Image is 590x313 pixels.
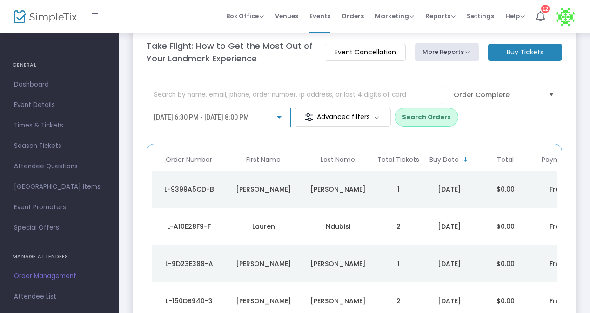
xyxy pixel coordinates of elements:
[488,44,562,61] m-button: Buy Tickets
[14,201,105,213] span: Event Promoters
[303,185,373,194] div: Izzard
[545,86,558,104] button: Select
[375,149,422,171] th: Total Tickets
[477,171,533,208] td: $0.00
[415,43,479,61] button: More Reports
[246,156,281,164] span: First Name
[542,156,571,164] span: Payment
[14,79,105,91] span: Dashboard
[14,270,105,282] span: Order Management
[13,56,106,74] h4: GENERAL
[342,4,364,28] span: Orders
[303,259,373,268] div: Carter
[295,108,391,127] m-button: Advanced filters
[154,259,224,268] div: L-9D23E388-A
[154,113,249,121] span: [DATE] 6:30 PM - [DATE] 8:00 PM
[303,296,373,306] div: Koontz
[325,44,406,61] m-button: Event Cancellation
[550,185,564,194] span: Free
[321,156,355,164] span: Last Name
[228,296,298,306] div: Kevin
[550,259,564,268] span: Free
[304,113,314,122] img: filter
[454,90,541,100] span: Order Complete
[14,291,105,303] span: Attendee List
[505,12,525,20] span: Help
[13,247,106,266] h4: MANAGE ATTENDEES
[424,296,475,306] div: 8/15/2025
[14,222,105,234] span: Special Offers
[14,99,105,111] span: Event Details
[425,12,456,20] span: Reports
[14,140,105,152] span: Season Tickets
[541,5,550,13] div: 12
[477,208,533,245] td: $0.00
[477,245,533,282] td: $0.00
[375,245,422,282] td: 1
[154,296,224,306] div: L-150DB940-3
[375,208,422,245] td: 2
[462,156,469,163] span: Sortable
[154,222,224,231] div: L-A10E28F9-F
[424,222,475,231] div: 8/18/2025
[429,156,459,164] span: Buy Date
[14,160,105,173] span: Attendee Questions
[166,156,212,164] span: Order Number
[467,4,494,28] span: Settings
[497,156,514,164] span: Total
[424,259,475,268] div: 8/17/2025
[550,222,564,231] span: Free
[550,296,564,306] span: Free
[147,86,442,104] input: Search by name, email, phone, order number, ip address, or last 4 digits of card
[147,40,316,65] m-panel-title: Take Flight: How to Get the Most Out of Your Landmark Experience
[228,222,298,231] div: Lauren
[424,185,475,194] div: 8/19/2025
[275,4,298,28] span: Venues
[309,4,330,28] span: Events
[395,108,458,127] button: Search Orders
[375,12,414,20] span: Marketing
[226,12,264,20] span: Box Office
[375,171,422,208] td: 1
[154,185,224,194] div: L-9399A5CD-B
[14,181,105,193] span: [GEOGRAPHIC_DATA] Items
[14,120,105,132] span: Times & Tickets
[303,222,373,231] div: Ndubisi
[228,259,298,268] div: Aimee
[228,185,298,194] div: Paul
